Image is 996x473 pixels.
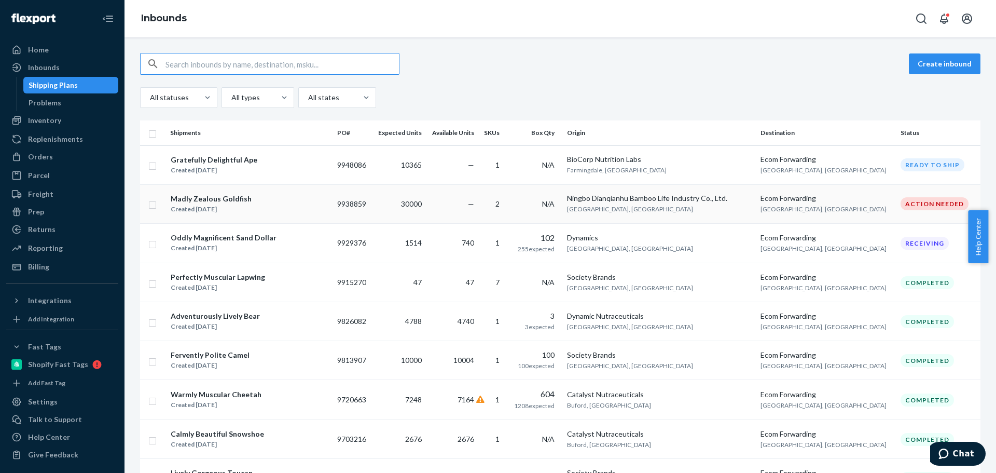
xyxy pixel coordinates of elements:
[901,394,954,407] div: Completed
[333,184,372,223] td: 9938859
[901,315,954,328] div: Completed
[29,80,78,90] div: Shipping Plans
[28,45,49,55] div: Home
[6,292,118,309] button: Integrations
[6,167,118,184] a: Parcel
[28,397,58,407] div: Settings
[760,205,887,213] span: [GEOGRAPHIC_DATA], [GEOGRAPHIC_DATA]
[518,362,555,370] span: 100 expected
[171,321,260,332] div: Created [DATE]
[495,199,500,208] span: 2
[401,160,422,169] span: 10365
[6,186,118,202] a: Freight
[28,243,63,253] div: Reporting
[372,120,426,145] th: Expected Units
[458,435,474,443] span: 2676
[760,284,887,292] span: [GEOGRAPHIC_DATA], [GEOGRAPHIC_DATA]
[462,238,474,247] span: 740
[6,59,118,76] a: Inbounds
[930,442,986,468] iframe: Opens a widget where you can chat to one of our agents
[171,272,265,282] div: Perfectly Muscular Lapwing
[171,194,252,204] div: Madly Zealous Goldfish
[6,411,118,428] button: Talk to Support
[171,243,276,253] div: Created [DATE]
[166,120,333,145] th: Shipments
[405,395,422,404] span: 7248
[171,155,257,165] div: Gratefully Delightful Ape
[171,282,265,293] div: Created [DATE]
[542,435,555,443] span: N/A
[567,441,651,449] span: Buford, [GEOGRAPHIC_DATA]
[957,8,977,29] button: Open account menu
[468,160,474,169] span: —
[6,112,118,129] a: Inventory
[542,160,555,169] span: N/A
[512,311,555,321] div: 3
[28,189,53,199] div: Freight
[567,193,752,204] div: Ningbo Dianqianhu Bamboo Life Industry Co., Ltd.
[934,8,955,29] button: Open notifications
[512,232,555,244] div: 102
[901,237,949,250] div: Receiving
[23,94,119,111] a: Problems
[512,350,555,360] div: 100
[901,197,969,210] div: Action Needed
[901,276,954,289] div: Completed
[896,120,980,145] th: Status
[333,145,372,184] td: 9948086
[28,359,88,370] div: Shopify Fast Tags
[760,193,892,204] div: Ecom Forwarding
[171,360,250,371] div: Created [DATE]
[495,395,500,404] span: 1
[133,4,195,34] ol: breadcrumbs
[333,263,372,302] td: 9915270
[478,120,507,145] th: SKUs
[333,380,372,420] td: 9720663
[405,238,422,247] span: 1514
[28,170,50,181] div: Parcel
[28,134,83,144] div: Replenishments
[6,377,118,389] a: Add Fast Tag
[567,205,693,213] span: [GEOGRAPHIC_DATA], [GEOGRAPHIC_DATA]
[28,115,61,126] div: Inventory
[28,432,70,442] div: Help Center
[518,245,555,253] span: 255 expected
[29,98,61,108] div: Problems
[760,429,892,439] div: Ecom Forwarding
[28,414,82,425] div: Talk to Support
[525,323,555,331] span: 3 expected
[567,389,752,400] div: Catalyst Nutraceuticals
[28,379,65,387] div: Add Fast Tag
[6,131,118,147] a: Replenishments
[6,356,118,373] a: Shopify Fast Tags
[6,313,118,326] a: Add Integration
[567,166,667,174] span: Farmingdale, [GEOGRAPHIC_DATA]
[11,13,56,24] img: Flexport logo
[6,339,118,355] button: Fast Tags
[6,259,118,275] a: Billing
[567,362,693,370] span: [GEOGRAPHIC_DATA], [GEOGRAPHIC_DATA]
[6,42,118,58] a: Home
[495,317,500,326] span: 1
[760,350,892,360] div: Ecom Forwarding
[901,354,954,367] div: Completed
[6,148,118,165] a: Orders
[567,323,693,331] span: [GEOGRAPHIC_DATA], [GEOGRAPHIC_DATA]
[567,154,752,165] div: BioCorp Nutrition Labs
[401,356,422,364] span: 10000
[760,389,892,400] div: Ecom Forwarding
[542,199,555,208] span: N/A
[760,311,892,321] div: Ecom Forwarding
[760,323,887,331] span: [GEOGRAPHIC_DATA], [GEOGRAPHIC_DATA]
[23,77,119,93] a: Shipping Plans
[512,388,555,400] div: 604
[28,295,72,306] div: Integrations
[760,166,887,174] span: [GEOGRAPHIC_DATA], [GEOGRAPHIC_DATA]
[413,278,422,287] span: 47
[171,429,264,439] div: Calmly Beautiful Snowshoe
[171,204,252,214] div: Created [DATE]
[567,401,651,409] span: Buford, [GEOGRAPHIC_DATA]
[405,317,422,326] span: 4788
[901,433,954,446] div: Completed
[28,315,74,323] div: Add Integration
